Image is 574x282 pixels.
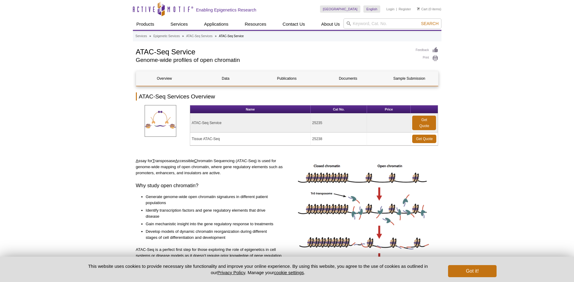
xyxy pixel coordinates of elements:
[136,247,285,265] p: ATAC-Seq is a perfect first step for those exploring the role of epigenetics in cell systems or d...
[318,18,343,30] a: About Us
[417,7,428,11] a: Cart
[200,18,232,30] a: Applications
[146,221,279,227] li: Gain mechanistic insight into the gene regulatory response to treatments
[182,34,184,38] li: »
[311,105,367,114] th: Cat No.
[416,47,438,53] a: Feedback
[217,270,245,275] a: Privacy Policy
[241,18,270,30] a: Resources
[136,47,410,56] h1: ATAC-Seq Service
[417,7,420,10] img: Your Cart
[152,159,155,163] u: T
[146,194,279,206] li: Generate genome-wide open chromatin signatures in different patient populations
[196,7,256,13] h2: Enabling Epigenetics Research
[136,92,438,101] h2: ATAC-Seq Services Overview
[320,5,361,13] a: [GEOGRAPHIC_DATA]
[412,135,436,143] a: Get Quote
[381,71,438,86] a: Sample Submission
[215,34,217,38] li: »
[259,71,315,86] a: Publications
[136,57,410,63] h2: Genome-wide profiles of open chromatin
[136,182,285,189] h3: Why study open chromatin?
[136,71,193,86] a: Overview
[167,18,192,30] a: Services
[219,34,244,38] li: ATAC-Seq Service
[417,5,441,13] li: (0 items)
[448,265,496,277] button: Got it!
[274,270,304,275] button: cookie settings
[136,158,285,176] p: ssay for ransposase ccessible hromatin Sequencing (ATAC-Seq) is used for genome-wide mapping of o...
[145,105,176,137] img: ATAC-SeqServices
[190,114,311,133] td: ATAC-Seq Service
[190,105,311,114] th: Name
[386,7,394,11] a: Login
[190,133,311,146] td: Tissue ATAC-Seq
[175,159,178,163] u: A
[146,229,279,241] li: Develop models of dynamic chromatin reorganization during different stages of cell differentiatio...
[320,71,376,86] a: Documents
[419,21,440,26] button: Search
[279,18,309,30] a: Contact Us
[311,114,367,133] td: 25235
[146,207,279,220] li: Identify transcription factors and gene regulatory elements that drive disease
[194,159,197,163] u: C
[412,116,436,130] a: Get Quote
[399,7,411,11] a: Register
[78,263,438,276] p: This website uses cookies to provide necessary site functionality and improve your online experie...
[197,71,254,86] a: Data
[367,105,411,114] th: Price
[149,34,151,38] li: »
[416,55,438,62] a: Print
[311,133,367,146] td: 25238
[133,18,158,30] a: Products
[296,158,431,275] img: ATAC-Seq image
[343,18,441,29] input: Keyword, Cat. No.
[153,34,180,39] a: Epigenetic Services
[136,159,139,163] u: A
[363,5,380,13] a: English
[421,21,438,26] span: Search
[186,34,212,39] a: ATAC-Seq Services
[136,34,147,39] a: Services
